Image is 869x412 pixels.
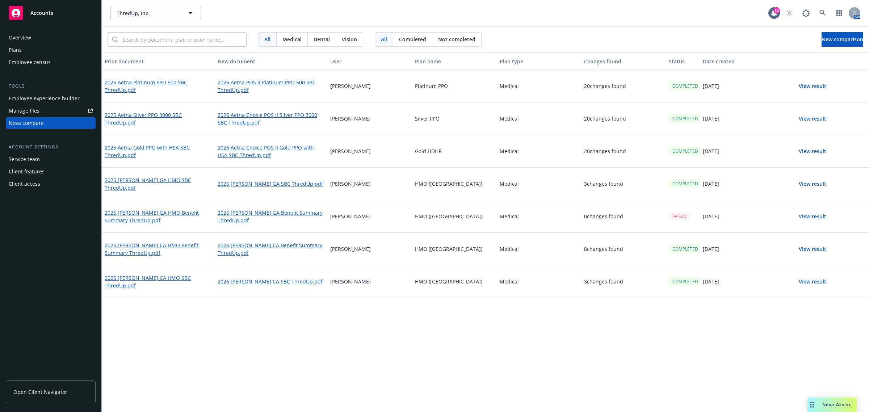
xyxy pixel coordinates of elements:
[218,241,325,257] a: 2026 [PERSON_NAME] CA Benefit Summary ThredUp.pdf
[112,37,118,42] svg: Search
[822,32,863,47] button: New comparison
[118,33,246,46] input: Search by document, plan or user name...
[330,213,371,220] p: [PERSON_NAME]
[105,274,212,289] a: 2025 [PERSON_NAME] CA HMO SBC ThredUp.pdf
[412,265,497,298] div: HMO ([GEOGRAPHIC_DATA])
[218,180,323,188] a: 2026 [PERSON_NAME] GA SBC ThredUp.pdf
[9,154,40,165] div: Service team
[581,52,666,70] button: Changes found
[6,56,96,68] a: Employee census
[6,32,96,43] a: Overview
[412,102,497,135] div: Silver PPO
[787,209,838,224] button: View result
[381,35,387,43] span: All
[330,245,371,253] p: [PERSON_NAME]
[703,278,719,285] p: [DATE]
[497,102,582,135] div: Medical
[6,166,96,177] a: Client features
[497,135,582,168] div: Medical
[669,58,697,65] div: Status
[314,35,330,43] span: Dental
[105,241,212,257] a: 2025 [PERSON_NAME] CA HMO Benefit Summary ThredUp.pdf
[703,147,719,155] p: [DATE]
[102,52,215,70] button: Prior document
[399,35,426,43] span: Completed
[330,147,371,155] p: [PERSON_NAME]
[105,58,212,65] div: Prior document
[6,154,96,165] a: Service team
[218,111,325,126] a: 2026 Aetna Choice POS II Silver PPO 3000 SBC ThredUp.pdf
[500,58,579,65] div: Plan type
[6,105,96,117] a: Manage files
[703,180,719,188] p: [DATE]
[703,213,719,220] p: [DATE]
[669,147,702,156] div: COMPLETED
[799,6,813,20] a: Report a Bug
[330,82,371,90] p: [PERSON_NAME]
[669,212,690,221] div: FAILED
[9,32,31,43] div: Overview
[218,278,323,285] a: 2026 [PERSON_NAME] CA SBC ThredUp.pdf
[215,52,328,70] button: New document
[497,70,582,102] div: Medical
[787,177,838,191] button: View result
[9,166,45,177] div: Client features
[669,81,702,91] div: COMPLETED
[787,274,838,289] button: View result
[703,58,782,65] div: Date created
[822,402,851,408] span: Nova Assist
[105,144,212,159] a: 2025 Aetna Gold PPO with HSA SBC ThredUp.pdf
[9,105,39,117] div: Manage files
[787,242,838,256] button: View result
[6,117,96,129] a: Nova compare
[105,176,212,192] a: 2025 [PERSON_NAME] GA HMO SBC ThredUp.pdf
[669,114,702,123] div: COMPLETED
[666,52,700,70] button: Status
[703,115,719,122] p: [DATE]
[415,58,494,65] div: Plan name
[6,93,96,104] a: Employee experience builder
[342,35,357,43] span: Vision
[330,58,409,65] div: User
[412,52,497,70] button: Plan name
[497,233,582,265] div: Medical
[669,179,702,188] div: COMPLETED
[6,3,96,23] a: Accounts
[412,233,497,265] div: HMO ([GEOGRAPHIC_DATA])
[218,144,325,159] a: 2026 Aetna Choice POS II Gold PPO with HSA SBC ThredUp.pdf
[9,56,51,68] div: Employee census
[9,93,80,104] div: Employee experience builder
[669,244,702,253] div: COMPLETED
[700,52,785,70] button: Date created
[822,36,863,43] span: New comparison
[105,111,212,126] a: 2025 Aetna Silver PPO 3000 SBC ThredUp.pdf
[584,147,626,155] p: 20 changes found
[9,117,44,129] div: Nova compare
[30,10,53,16] span: Accounts
[773,7,780,14] div: 13
[438,35,475,43] span: Not completed
[787,112,838,126] button: View result
[105,79,212,94] a: 2025 Aetna Platinum PPO 500 SBC ThredUp.pdf
[282,35,302,43] span: Medical
[264,35,270,43] span: All
[584,213,623,220] p: 0 changes found
[787,144,838,159] button: View result
[669,277,702,286] div: COMPLETED
[218,79,325,94] a: 2026 Aetna POS II Platinum PPO 500 SBC ThredUp.pdf
[584,180,623,188] p: 3 changes found
[815,6,830,20] a: Search
[330,278,371,285] p: [PERSON_NAME]
[584,82,626,90] p: 20 changes found
[327,52,412,70] button: User
[703,245,719,253] p: [DATE]
[412,135,497,168] div: Gold HDHP
[497,265,582,298] div: Medical
[497,52,582,70] button: Plan type
[330,115,371,122] p: [PERSON_NAME]
[807,398,816,412] div: Drag to move
[6,143,96,151] div: Account settings
[117,9,179,17] span: ThredUp, Inc.
[584,58,663,65] div: Changes found
[9,178,40,190] div: Client access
